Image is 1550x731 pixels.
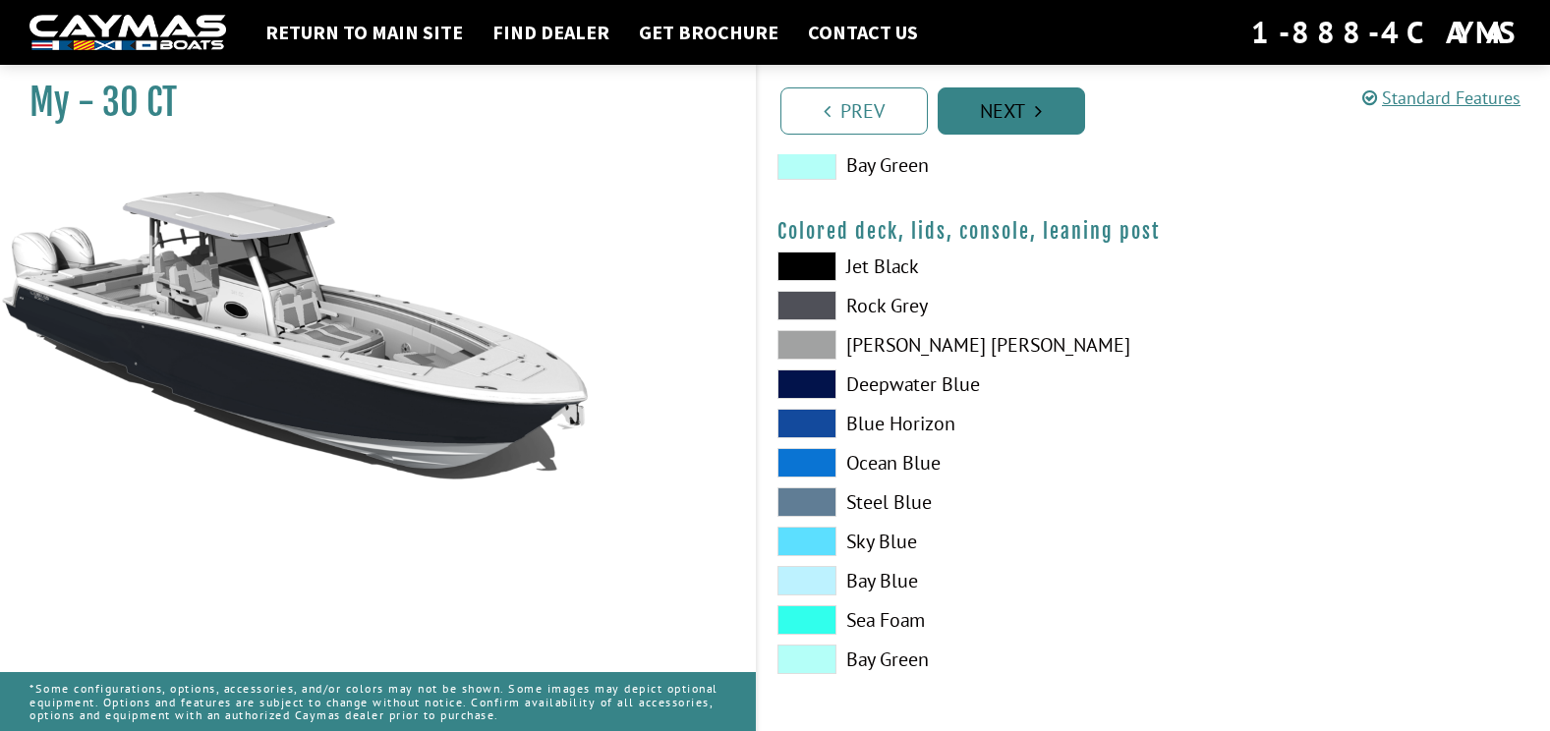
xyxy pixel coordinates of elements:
label: Bay Green [777,645,1134,674]
a: Prev [780,87,928,135]
label: Bay Green [777,150,1134,180]
label: Rock Grey [777,291,1134,320]
label: Deepwater Blue [777,369,1134,399]
a: Next [938,87,1085,135]
label: Steel Blue [777,487,1134,517]
a: Get Brochure [629,20,788,45]
label: Sky Blue [777,527,1134,556]
p: *Some configurations, options, accessories, and/or colors may not be shown. Some images may depic... [29,672,726,731]
a: Return to main site [256,20,473,45]
div: 1-888-4CAYMAS [1251,11,1521,54]
h4: Colored deck, lids, console, leaning post [777,219,1531,244]
a: Standard Features [1362,86,1521,109]
h1: My - 30 CT [29,81,707,125]
a: Find Dealer [483,20,619,45]
label: Sea Foam [777,605,1134,635]
label: Blue Horizon [777,409,1134,438]
a: Contact Us [798,20,928,45]
label: [PERSON_NAME] [PERSON_NAME] [777,330,1134,360]
label: Bay Blue [777,566,1134,595]
label: Ocean Blue [777,448,1134,478]
label: Jet Black [777,252,1134,281]
img: white-logo-c9c8dbefe5ff5ceceb0f0178aa75bf4bb51f6bca0971e226c86eb53dfe498488.png [29,15,226,51]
